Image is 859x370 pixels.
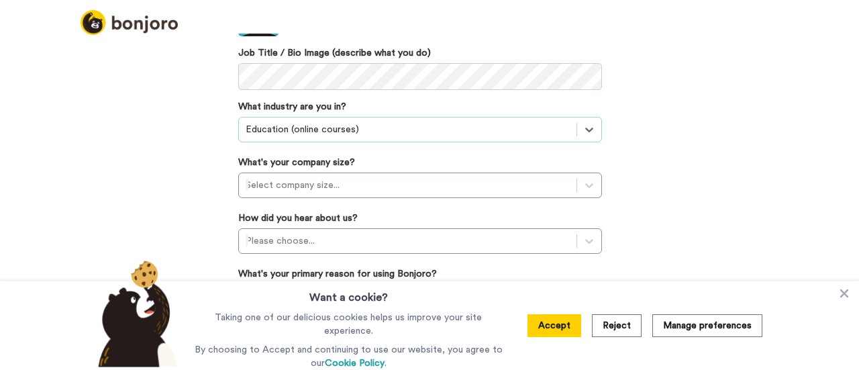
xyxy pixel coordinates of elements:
[81,10,178,35] img: logo_full.png
[238,267,437,281] label: What's your primary reason for using Bonjoro?
[238,156,355,169] label: What's your company size?
[191,343,506,370] p: By choosing to Accept and continuing to use our website, you agree to our .
[592,314,642,337] button: Reject
[325,359,385,368] a: Cookie Policy
[86,260,185,367] img: bear-with-cookie.png
[238,46,602,60] label: Job Title / Bio Image (describe what you do)
[527,314,581,337] button: Accept
[238,212,358,225] label: How did you hear about us?
[652,314,762,337] button: Manage preferences
[238,100,346,113] label: What industry are you in?
[191,311,506,338] p: Taking one of our delicious cookies helps us improve your site experience.
[309,281,388,306] h3: Want a cookie?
